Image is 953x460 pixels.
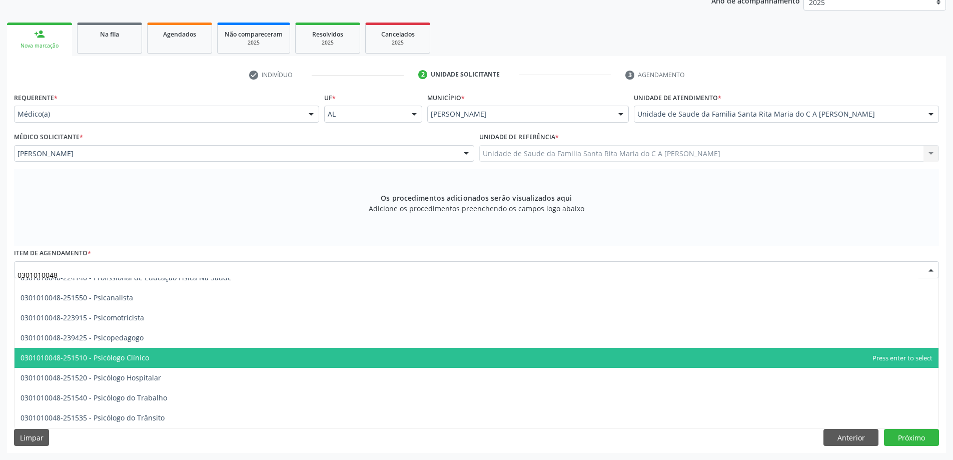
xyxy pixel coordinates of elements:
[21,333,144,342] span: 0301010048-239425 - Psicopedagogo
[21,353,149,362] span: 0301010048-251510 - Psicólogo Clínico
[14,42,65,50] div: Nova marcação
[381,30,415,39] span: Cancelados
[21,393,167,402] span: 0301010048-251540 - Psicólogo do Trabalho
[884,429,939,446] button: Próximo
[637,109,918,119] span: Unidade de Saude da Familia Santa Rita Maria do C A [PERSON_NAME]
[14,90,58,106] label: Requerente
[18,265,918,285] input: Buscar por procedimento
[373,39,423,47] div: 2025
[312,30,343,39] span: Resolvidos
[328,109,402,119] span: AL
[163,30,196,39] span: Agendados
[303,39,353,47] div: 2025
[14,130,83,145] label: Médico Solicitante
[634,90,721,106] label: Unidade de atendimento
[34,29,45,40] div: person_add
[369,203,584,214] span: Adicione os procedimentos preenchendo os campos logo abaixo
[21,413,165,422] span: 0301010048-251535 - Psicólogo do Trânsito
[431,109,608,119] span: [PERSON_NAME]
[427,90,465,106] label: Município
[479,130,559,145] label: Unidade de referência
[14,246,91,261] label: Item de agendamento
[21,293,133,302] span: 0301010048-251550 - Psicanalista
[21,373,161,382] span: 0301010048-251520 - Psicólogo Hospitalar
[431,70,500,79] div: Unidade solicitante
[21,313,144,322] span: 0301010048-223915 - Psicomotricista
[823,429,878,446] button: Anterior
[225,30,283,39] span: Não compareceram
[418,70,427,79] div: 2
[18,149,454,159] span: [PERSON_NAME]
[18,109,299,119] span: Médico(a)
[100,30,119,39] span: Na fila
[381,193,572,203] span: Os procedimentos adicionados serão visualizados aqui
[324,90,336,106] label: UF
[225,39,283,47] div: 2025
